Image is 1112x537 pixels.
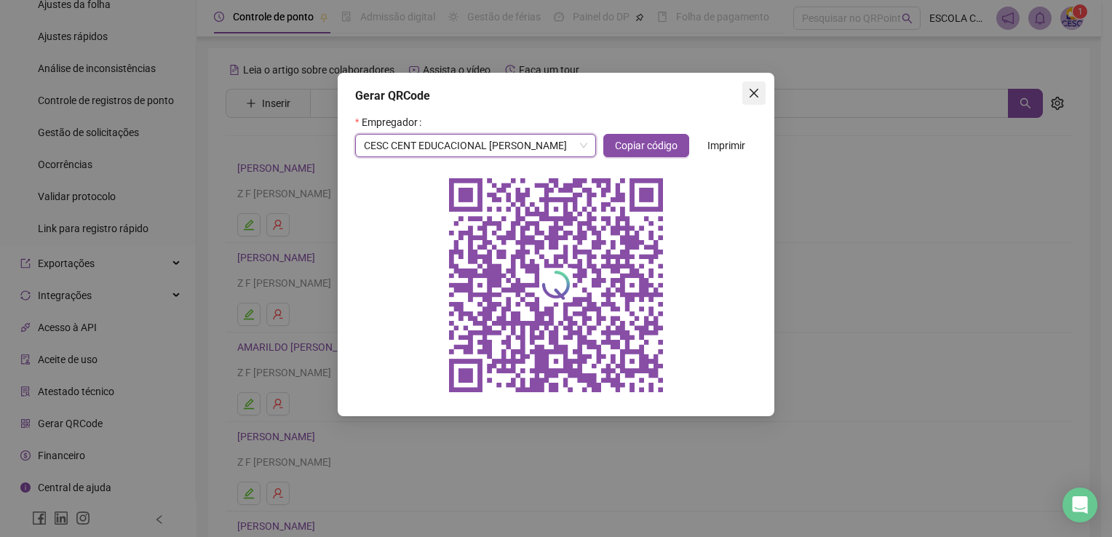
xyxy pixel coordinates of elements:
span: Copiar código [615,138,678,154]
span: Imprimir [707,138,745,154]
button: Copiar código [603,134,689,157]
div: Gerar QRCode [355,87,757,105]
span: CESC CENT EDUCACIONAL SANDRA CAVALCANTE [364,135,587,156]
label: Empregador [355,111,427,134]
img: qrcode do empregador [440,169,672,402]
div: Open Intercom Messenger [1063,488,1097,522]
button: Imprimir [696,134,757,157]
button: Close [742,81,766,105]
span: close [748,87,760,99]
